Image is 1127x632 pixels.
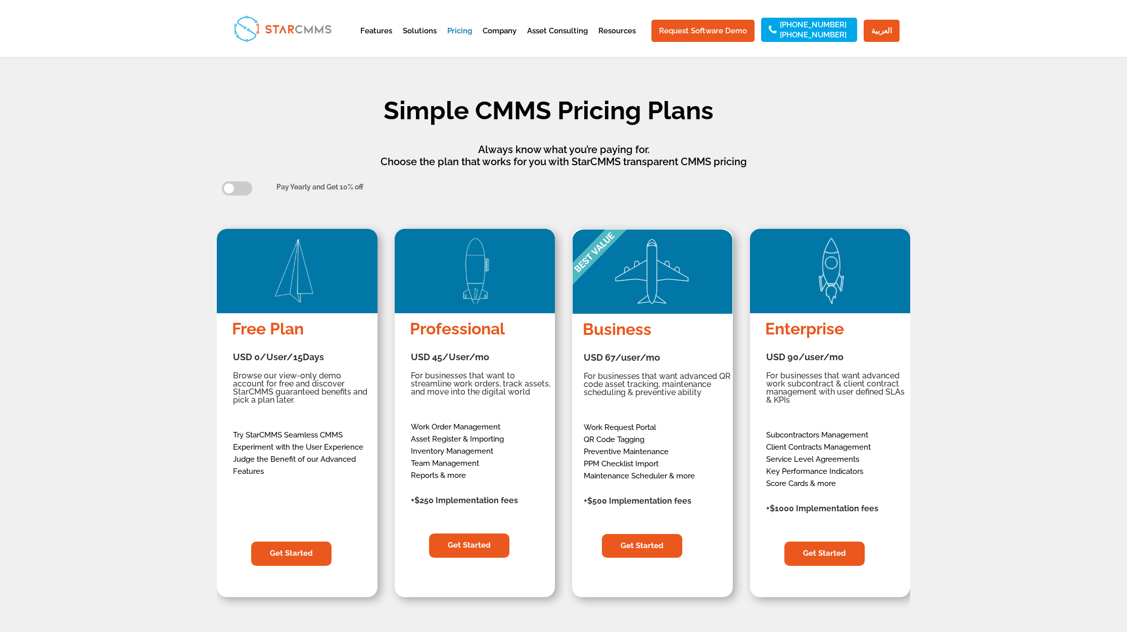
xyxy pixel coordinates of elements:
iframe: Chat Widget [954,523,1127,632]
a: Asset Consulting [527,27,588,52]
h4: Free Plan [232,320,375,343]
h5: For businesses that want to streamline work orders, track assets, and move into the digital world [411,372,552,401]
a: Pricing [447,27,472,52]
h4: Professional [410,320,553,343]
a: [PHONE_NUMBER] [780,21,847,28]
a: Get Started [784,542,865,566]
a: [PHONE_NUMBER] [780,31,847,38]
a: Get Started [429,533,509,558]
div: Pay Yearly and Get 10% off [276,181,906,193]
div: 3 / 4 [572,229,733,597]
img: Image [395,228,559,313]
h3: USD 67/user/mo [584,353,734,367]
h5: For businesses that want advanced QR code asset tracking, maintenance scheduling & preventive abi... [584,372,734,402]
a: العربية [864,20,900,42]
div: 4 / 4 [750,229,911,597]
div: 1 / 4 [217,229,378,597]
strong: +$1000 Implementation fees [766,504,878,513]
h5: For businesses that want advanced work subcontract & client contract management with user defined... [766,372,908,409]
a: Company [483,27,516,52]
div: 2 / 4 [395,229,555,597]
h3: USD 45/User/mo [411,353,552,367]
a: Request Software Demo [651,20,755,42]
a: Solutions [403,27,437,52]
p: Work Request Portal QR Code Tagging Preventive Maintenance PPM Checklist Import Maintenance Sched... [584,421,734,482]
p: Work Order Management Asset Register & Importing Inventory Management Team Management Reports & more [411,421,552,481]
a: Features [360,27,392,52]
h1: Simple CMMS Pricing Plans [260,98,836,128]
h4: Enterprise [765,320,909,343]
img: StarCMMS [229,11,336,46]
strong: +$250 Implementation fees [411,496,518,505]
strong: +$500 Implementation fees [584,496,691,506]
img: Image [217,228,382,313]
h4: Business [583,320,735,343]
h5: Browse our view-only demo account for free and discover StarCMMS guaranteed benefits and pick a p... [233,372,374,409]
p: Try StarCMMS Seamless CMMS Experiment with the User Experience Judge the Benefit of our Advanced ... [233,429,374,477]
img: Image [750,228,915,313]
h3: USD 0/User/15Days [233,353,374,367]
a: Get Started [602,534,682,558]
a: Resources [598,27,636,52]
h3: USD 90/user/mo [766,353,908,367]
p: Subcontractors Management Client Contracts Management Service Level Agreements Key Performance In... [766,429,908,490]
p: Always know what you’re paying for. Choose the plan that works for you with StarCMMS transparent ... [291,143,836,168]
img: Image [573,229,732,314]
a: Get Started [251,542,332,566]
